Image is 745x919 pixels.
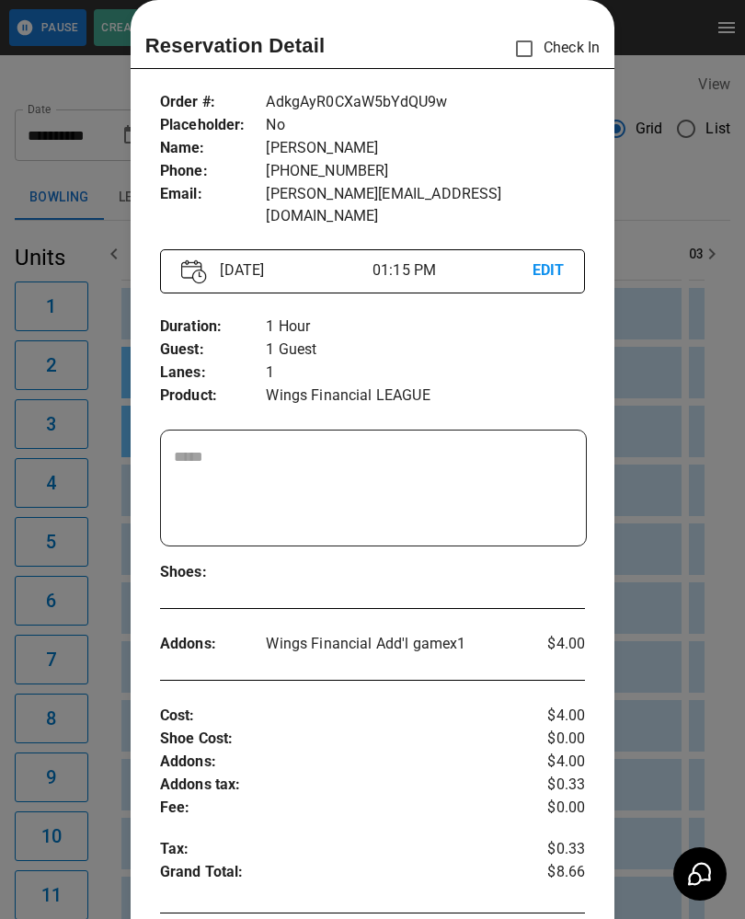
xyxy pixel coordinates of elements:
p: [PHONE_NUMBER] [266,160,585,183]
p: [DATE] [212,259,372,281]
p: $4.00 [514,705,585,728]
p: EDIT [533,259,565,282]
p: Cost : [160,705,514,728]
p: No [266,114,585,137]
p: Product : [160,385,267,408]
p: Check In [505,29,600,68]
p: [PERSON_NAME][EMAIL_ADDRESS][DOMAIN_NAME] [266,183,585,227]
p: Guest : [160,339,267,362]
p: $0.33 [514,774,585,797]
p: [PERSON_NAME] [266,137,585,160]
p: Order # : [160,91,267,114]
p: Shoes : [160,561,267,584]
p: Email : [160,183,267,206]
p: 1 [266,362,585,385]
p: 1 Guest [266,339,585,362]
p: Grand Total : [160,861,514,889]
p: Addons tax : [160,774,514,797]
p: Phone : [160,160,267,183]
p: $4.00 [514,633,585,655]
p: Wings Financial Add'l game x 1 [266,633,514,655]
p: $0.00 [514,728,585,751]
p: Addons : [160,633,267,656]
img: Vector [181,259,207,284]
p: $4.00 [514,751,585,774]
p: $0.33 [514,838,585,861]
p: Addons : [160,751,514,774]
p: Lanes : [160,362,267,385]
p: Name : [160,137,267,160]
p: AdkgAyR0CXaW5bYdQU9w [266,91,585,114]
p: Tax : [160,838,514,861]
p: Wings Financial LEAGUE [266,385,585,408]
p: Fee : [160,797,514,820]
p: Placeholder : [160,114,267,137]
p: 1 Hour [266,316,585,339]
p: $8.66 [514,861,585,889]
p: Duration : [160,316,267,339]
p: Shoe Cost : [160,728,514,751]
p: Reservation Detail [145,30,326,61]
p: $0.00 [514,797,585,820]
p: 01:15 PM [372,259,533,281]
